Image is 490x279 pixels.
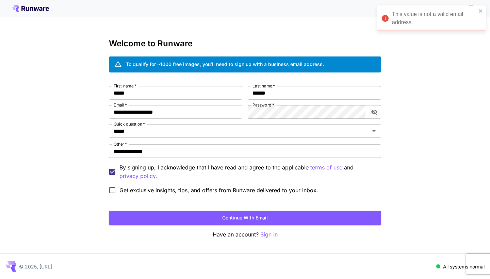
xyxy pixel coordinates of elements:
label: Quick question [114,121,145,127]
p: By signing up, I acknowledge that I have read and agree to the applicable and [119,163,376,180]
h3: Welcome to Runware [109,39,381,48]
button: close [478,8,483,14]
label: Other [114,141,127,147]
div: This value is not a valid email address. [392,10,476,27]
p: © 2025, [URL] [19,263,52,270]
button: By signing up, I acknowledge that I have read and agree to the applicable and privacy policy. [310,163,342,172]
button: Sign in [260,230,278,239]
button: toggle password visibility [368,106,380,118]
label: Last name [252,83,275,89]
label: First name [114,83,136,89]
label: Password [252,102,274,108]
button: Open [369,126,379,136]
div: To qualify for ~1000 free images, you’ll need to sign up with a business email address. [126,61,324,68]
label: Email [114,102,127,108]
button: In order to qualify for free credit, you need to sign up with a business email address and click ... [464,1,478,15]
p: privacy policy. [119,172,157,180]
span: Get exclusive insights, tips, and offers from Runware delivered to your inbox. [119,186,318,194]
p: terms of use [310,163,342,172]
p: Have an account? [109,230,381,239]
button: By signing up, I acknowledge that I have read and agree to the applicable terms of use and [119,172,157,180]
button: Continue with email [109,211,381,225]
p: All systems normal [443,263,485,270]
